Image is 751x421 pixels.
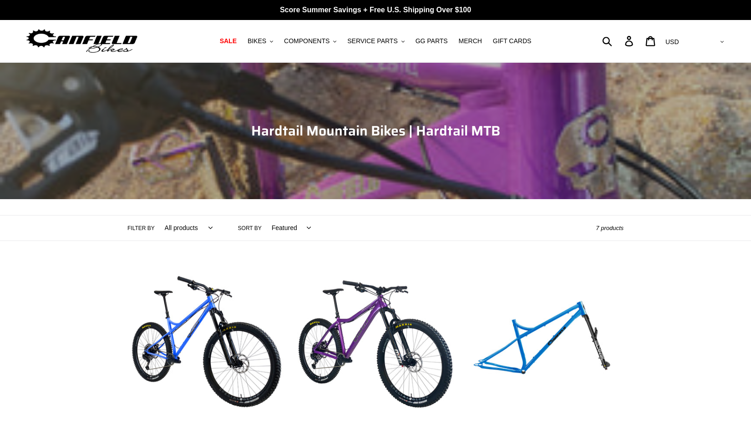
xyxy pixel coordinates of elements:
span: COMPONENTS [284,37,330,45]
span: GIFT CARDS [493,37,532,45]
span: SERVICE PARTS [347,37,397,45]
label: Filter by [127,224,155,232]
a: MERCH [454,35,487,47]
a: GIFT CARDS [488,35,536,47]
button: COMPONENTS [279,35,341,47]
span: GG PARTS [416,37,448,45]
a: SALE [215,35,241,47]
span: SALE [220,37,237,45]
a: GG PARTS [411,35,452,47]
span: 7 products [596,225,624,231]
img: Canfield Bikes [25,27,139,55]
button: SERVICE PARTS [343,35,409,47]
span: Hardtail Mountain Bikes | Hardtail MTB [251,120,500,141]
button: BIKES [243,35,278,47]
span: BIKES [248,37,266,45]
input: Search [607,31,630,51]
span: MERCH [459,37,482,45]
label: Sort by [238,224,262,232]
